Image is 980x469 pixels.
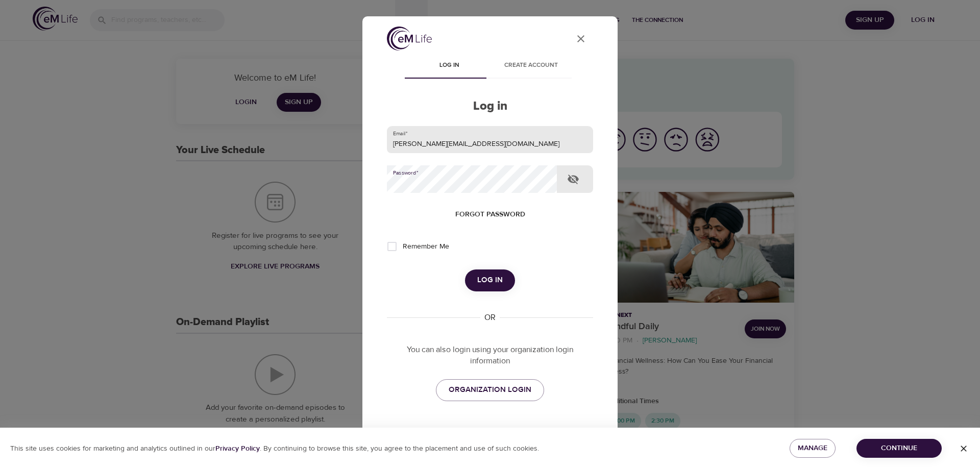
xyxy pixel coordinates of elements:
button: Log in [465,269,515,291]
button: close [569,27,593,51]
h2: Log in [387,99,593,114]
div: disabled tabs example [387,54,593,79]
img: logo [387,27,432,51]
span: Manage [798,442,827,455]
span: Log in [477,274,503,287]
a: ORGANIZATION LOGIN [436,379,544,401]
span: ORGANIZATION LOGIN [449,383,531,397]
span: Log in [414,60,484,71]
div: OR [480,312,500,324]
span: Create account [496,60,566,71]
span: Forgot password [455,208,525,221]
button: Forgot password [451,205,529,224]
span: Remember Me [403,241,449,252]
span: Continue [865,442,934,455]
p: You can also login using your organization login information [387,344,593,367]
b: Privacy Policy [215,444,260,453]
